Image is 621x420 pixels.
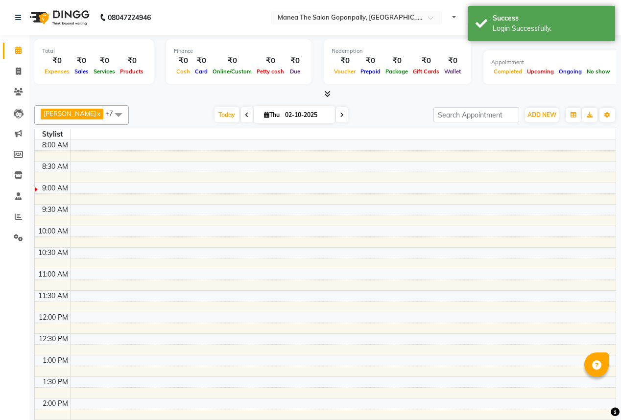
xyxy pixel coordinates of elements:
[525,68,556,75] span: Upcoming
[210,68,254,75] span: Online/Custom
[254,55,287,67] div: ₹0
[254,68,287,75] span: Petty cash
[556,68,584,75] span: Ongoing
[36,226,70,236] div: 10:00 AM
[40,205,70,215] div: 9:30 AM
[584,68,613,75] span: No show
[262,111,282,118] span: Thu
[383,68,410,75] span: Package
[91,55,118,67] div: ₹0
[36,269,70,280] div: 11:00 AM
[91,68,118,75] span: Services
[42,55,72,67] div: ₹0
[215,107,239,122] span: Today
[40,140,70,150] div: 8:00 AM
[192,55,210,67] div: ₹0
[527,111,556,118] span: ADD NEW
[41,377,70,387] div: 1:30 PM
[174,55,192,67] div: ₹0
[192,68,210,75] span: Card
[44,110,96,117] span: [PERSON_NAME]
[174,47,304,55] div: Finance
[287,68,303,75] span: Due
[118,68,146,75] span: Products
[174,68,192,75] span: Cash
[72,68,91,75] span: Sales
[525,108,559,122] button: ADD NEW
[37,334,70,344] div: 12:30 PM
[40,162,70,172] div: 8:30 AM
[287,55,304,67] div: ₹0
[493,23,608,34] div: Login Successfully.
[108,4,151,31] b: 08047224946
[442,68,463,75] span: Wallet
[35,129,70,140] div: Stylist
[96,110,100,117] a: x
[383,55,410,67] div: ₹0
[433,107,519,122] input: Search Appointment
[41,355,70,366] div: 1:00 PM
[42,68,72,75] span: Expenses
[72,55,91,67] div: ₹0
[493,13,608,23] div: Success
[410,68,442,75] span: Gift Cards
[41,398,70,409] div: 2:00 PM
[332,47,463,55] div: Redemption
[332,68,358,75] span: Voucher
[358,68,383,75] span: Prepaid
[36,248,70,258] div: 10:30 AM
[25,4,92,31] img: logo
[118,55,146,67] div: ₹0
[491,68,525,75] span: Completed
[491,58,613,67] div: Appointment
[210,55,254,67] div: ₹0
[37,312,70,323] div: 12:00 PM
[358,55,383,67] div: ₹0
[40,183,70,193] div: 9:00 AM
[282,108,331,122] input: 2025-10-02
[36,291,70,301] div: 11:30 AM
[42,47,146,55] div: Total
[332,55,358,67] div: ₹0
[105,109,120,117] span: +7
[410,55,442,67] div: ₹0
[442,55,463,67] div: ₹0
